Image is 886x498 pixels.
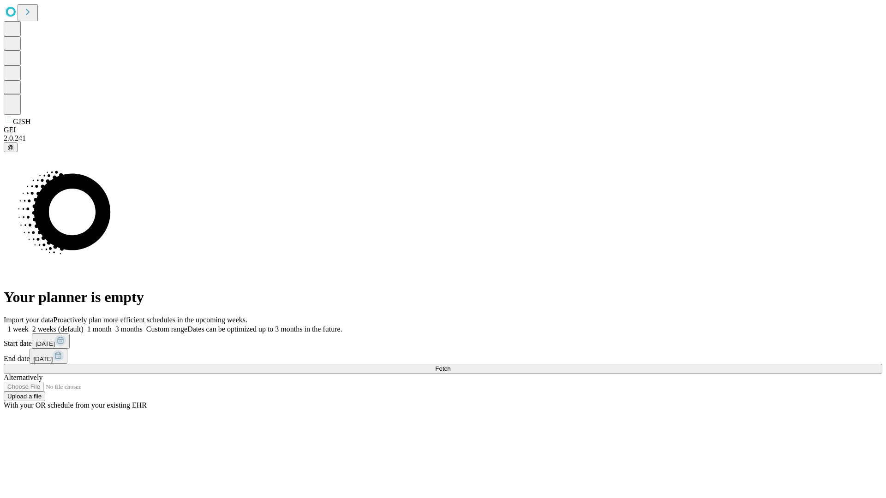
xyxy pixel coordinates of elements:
button: [DATE] [32,333,70,349]
span: 1 month [87,325,112,333]
button: @ [4,142,18,152]
button: [DATE] [30,349,67,364]
span: Proactively plan more efficient schedules in the upcoming weeks. [54,316,247,324]
div: GEI [4,126,882,134]
span: @ [7,144,14,151]
span: Alternatively [4,373,42,381]
div: 2.0.241 [4,134,882,142]
span: Import your data [4,316,54,324]
span: [DATE] [36,340,55,347]
span: 2 weeks (default) [32,325,84,333]
span: 1 week [7,325,29,333]
div: Start date [4,333,882,349]
span: 3 months [115,325,143,333]
span: With your OR schedule from your existing EHR [4,401,147,409]
h1: Your planner is empty [4,289,882,306]
span: Dates can be optimized up to 3 months in the future. [187,325,342,333]
span: GJSH [13,118,30,125]
button: Fetch [4,364,882,373]
button: Upload a file [4,391,45,401]
span: Fetch [435,365,450,372]
span: [DATE] [33,356,53,362]
div: End date [4,349,882,364]
span: Custom range [146,325,187,333]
